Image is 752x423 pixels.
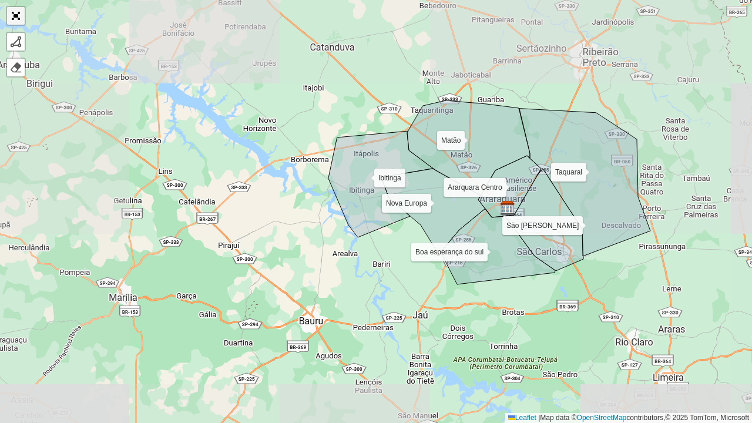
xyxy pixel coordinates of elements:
a: Leaflet [508,414,536,422]
img: Marker [500,200,515,216]
div: Remover camada(s) [7,59,25,76]
div: Desenhar um polígono [7,33,25,51]
a: Abrir mapa em tela cheia [7,7,25,25]
div: Map data © contributors,© 2025 TomTom, Microsoft [505,413,752,423]
a: OpenStreetMap [577,414,627,422]
span: | [538,414,540,422]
